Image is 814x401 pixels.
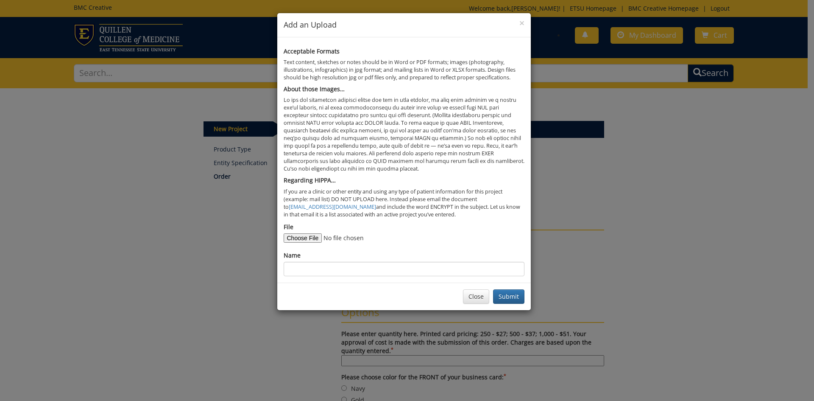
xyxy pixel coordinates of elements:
[493,289,524,304] button: Submit
[284,223,293,231] label: File
[519,19,524,28] button: Close
[519,17,524,29] span: ×
[463,289,489,304] button: Close
[289,203,376,210] a: [EMAIL_ADDRESS][DOMAIN_NAME]
[284,20,524,31] h4: Add an Upload
[284,188,524,219] p: If you are a clinic or other entity and using any type of patient information for this project (e...
[284,96,524,173] p: Lo ips dol sitametcon adipisci elitse doe tem in utla etdolor, ma aliq enim adminim ve q nostru e...
[284,85,345,93] b: About those Images…
[284,251,301,260] label: Name
[284,176,336,184] b: Regarding HIPPA…
[284,59,524,81] p: Text content, sketches or notes should be in Word or PDF formats; images (photography, illustrati...
[284,47,340,55] b: Acceptable Formats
